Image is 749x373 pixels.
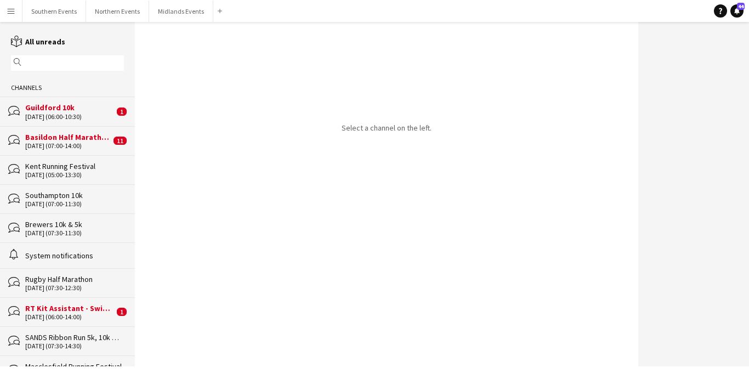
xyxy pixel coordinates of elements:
div: [DATE] (07:30-12:30) [25,284,124,292]
div: [DATE] (06:00-14:00) [25,313,114,321]
span: 1 [117,108,127,116]
div: Macclesfield Running Festival [25,361,124,371]
div: Kent Running Festival [25,161,124,171]
div: [DATE] (07:30-14:30) [25,342,124,350]
div: Basildon Half Marathon & Juniors [25,132,111,142]
div: [DATE] (07:30-11:30) [25,229,124,237]
div: [DATE] (05:00-13:30) [25,171,124,179]
button: Southern Events [22,1,86,22]
span: 1 [117,308,127,316]
p: Select a channel on the left. [342,123,432,133]
div: RT Kit Assistant - Swindon Half Marathon [25,303,114,313]
div: System notifications [25,251,124,261]
span: 11 [114,137,127,145]
div: Brewers 10k & 5k [25,219,124,229]
button: Northern Events [86,1,149,22]
div: [DATE] (07:00-11:30) [25,200,124,208]
button: Midlands Events [149,1,213,22]
span: 44 [737,3,745,10]
a: 44 [730,4,744,18]
div: Guildford 10k [25,103,114,112]
div: [DATE] (06:00-10:30) [25,113,114,121]
div: Southampton 10k [25,190,124,200]
a: All unreads [11,37,65,47]
div: [DATE] (07:00-14:00) [25,142,111,150]
div: Rugby Half Marathon [25,274,124,284]
div: SANDS Ribbon Run 5k, 10k & Junior Corporate Event [25,332,124,342]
